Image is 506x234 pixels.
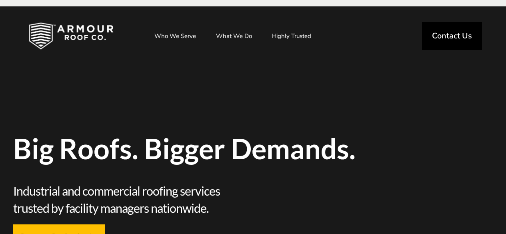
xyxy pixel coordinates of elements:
a: What We Do [208,26,260,46]
span: Industrial and commercial roofing services trusted by facility managers nationwide. [13,182,253,216]
span: Big Roofs. Bigger Demands. [13,134,493,162]
span: Contact Us [432,32,472,40]
a: Contact Us [422,22,482,50]
a: Highly Trusted [264,26,319,46]
a: Who We Serve [146,26,204,46]
img: Industrial and Commercial Roofing Company | Armour Roof Co. [16,16,126,56]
